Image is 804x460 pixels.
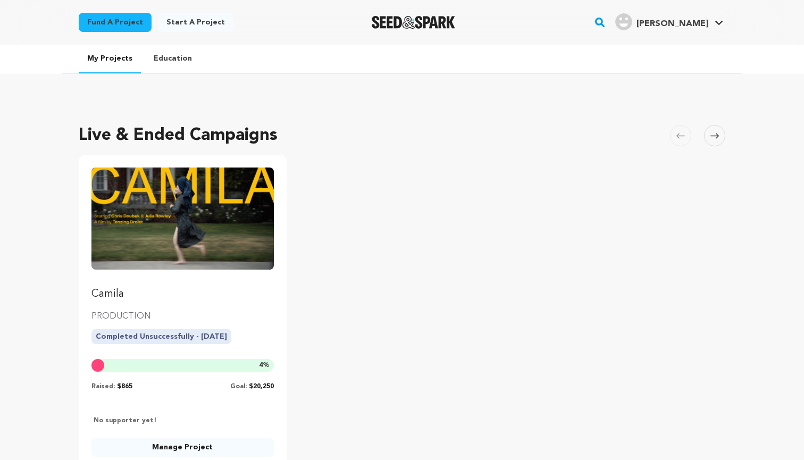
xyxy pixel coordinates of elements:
a: Seed&Spark Homepage [372,16,455,29]
span: Raised: [91,383,115,390]
a: Education [145,45,200,72]
p: Completed Unsuccessfully - [DATE] [91,329,231,344]
a: Manage Project [91,438,274,457]
a: Start a project [158,13,233,32]
a: Fund Camila [91,168,274,302]
span: Drolet T.'s Profile [613,11,725,34]
a: Drolet T.'s Profile [613,11,725,30]
span: Goal: [230,383,247,390]
p: Camila [91,287,274,302]
a: Fund a project [79,13,152,32]
p: No supporter yet! [91,416,157,425]
div: Drolet T.'s Profile [615,13,708,30]
span: [PERSON_NAME] [636,20,708,28]
img: user.png [615,13,632,30]
span: % [259,361,270,370]
span: 4 [259,362,263,369]
img: Seed&Spark Logo Dark Mode [372,16,455,29]
span: $20,250 [249,383,274,390]
span: $865 [117,383,132,390]
a: My Projects [79,45,141,73]
p: PRODUCTION [91,310,274,323]
h2: Live & Ended Campaigns [79,123,278,148]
